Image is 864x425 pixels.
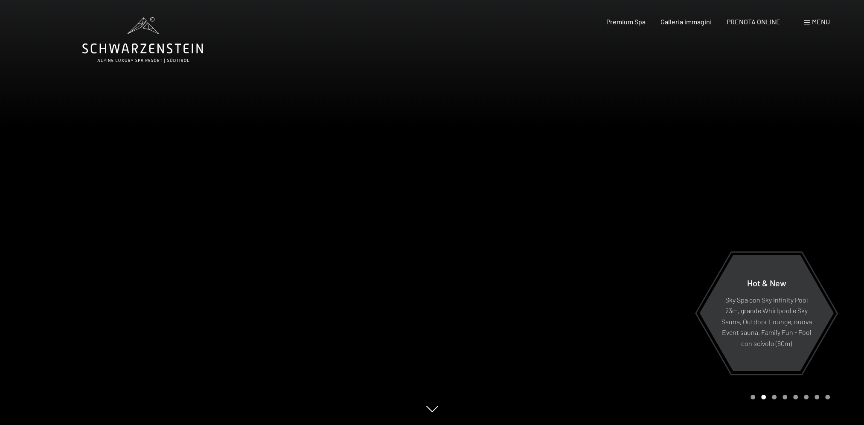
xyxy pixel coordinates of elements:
[793,395,798,399] div: Carousel Page 5
[761,395,766,399] div: Carousel Page 2 (Current Slide)
[815,395,819,399] div: Carousel Page 7
[751,395,755,399] div: Carousel Page 1
[699,254,834,372] a: Hot & New Sky Spa con Sky infinity Pool 23m, grande Whirlpool e Sky Sauna, Outdoor Lounge, nuova ...
[606,17,645,26] a: Premium Spa
[804,395,809,399] div: Carousel Page 6
[812,17,830,26] span: Menu
[660,17,712,26] a: Galleria immagini
[727,17,780,26] a: PRENOTA ONLINE
[748,395,830,399] div: Carousel Pagination
[825,395,830,399] div: Carousel Page 8
[772,395,777,399] div: Carousel Page 3
[783,395,787,399] div: Carousel Page 4
[747,277,786,288] span: Hot & New
[720,294,813,349] p: Sky Spa con Sky infinity Pool 23m, grande Whirlpool e Sky Sauna, Outdoor Lounge, nuova Event saun...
